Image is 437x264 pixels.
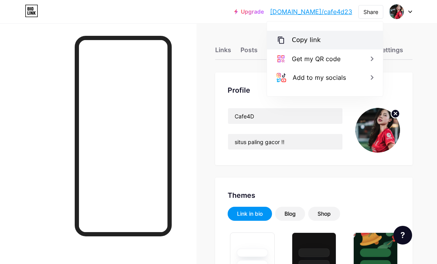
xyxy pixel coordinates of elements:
input: Name [228,108,342,124]
a: [DOMAIN_NAME]/cafe4d23 [270,7,352,16]
div: Shop [318,210,331,218]
div: Add to my socials [293,73,346,82]
a: Upgrade [234,9,264,15]
div: Profile [228,85,400,95]
div: Link in bio [237,210,263,218]
img: cafe4d23 [389,4,404,19]
input: Bio [228,134,342,150]
div: Share [363,8,378,16]
div: Copy link [292,35,321,45]
div: Posts [240,45,258,59]
div: Get my QR code [292,54,340,63]
div: Links [215,45,231,59]
div: Themes [228,190,400,201]
div: Blog [284,210,296,218]
div: Settings [378,45,403,59]
img: cafe4d23 [355,108,400,153]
